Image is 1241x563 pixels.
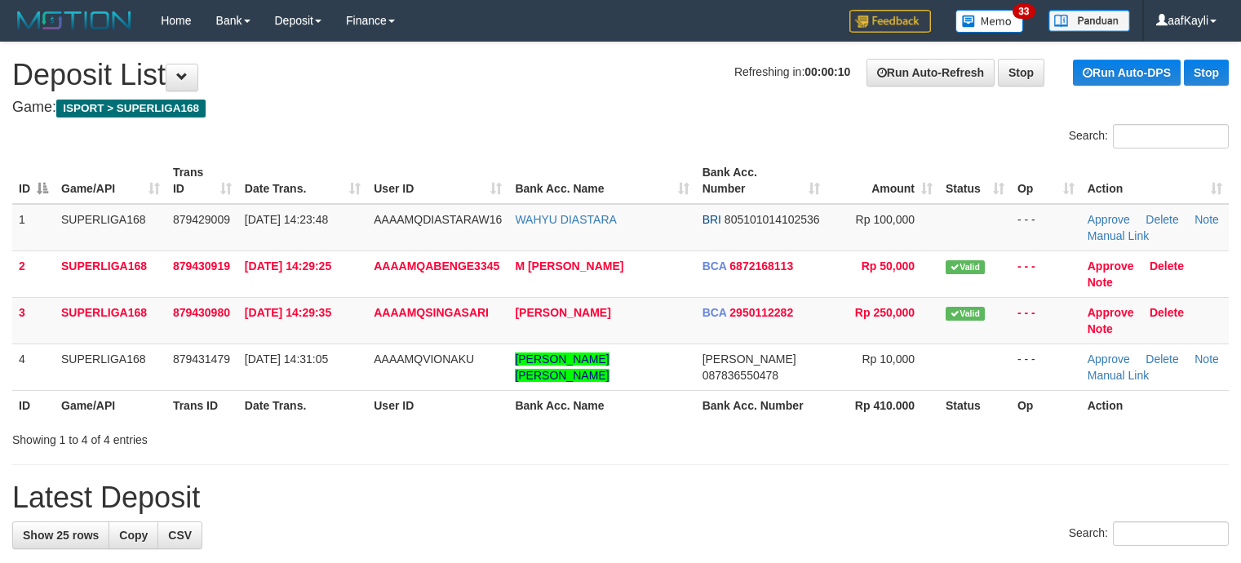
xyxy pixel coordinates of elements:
a: Manual Link [1088,369,1150,382]
span: AAAAMQVIONAKU [374,352,474,366]
strong: 00:00:10 [804,65,850,78]
span: Copy 2950112282 to clipboard [729,306,793,319]
a: Manual Link [1088,229,1150,242]
img: Feedback.jpg [849,10,931,33]
span: AAAAMQABENGE3345 [374,259,499,273]
a: Approve [1088,213,1130,226]
span: Copy 805101014102536 to clipboard [725,213,820,226]
th: Op: activate to sort column ascending [1011,157,1081,204]
th: Game/API: activate to sort column ascending [55,157,166,204]
td: - - - [1011,204,1081,251]
th: Game/API [55,390,166,420]
th: Date Trans.: activate to sort column ascending [238,157,367,204]
span: BRI [702,213,721,226]
td: SUPERLIGA168 [55,297,166,344]
a: Copy [109,521,158,549]
span: ISPORT > SUPERLIGA168 [56,100,206,117]
td: - - - [1011,344,1081,390]
div: Showing 1 to 4 of 4 entries [12,425,505,448]
span: [DATE] 14:29:25 [245,259,331,273]
a: Run Auto-Refresh [866,59,995,86]
th: Status: activate to sort column ascending [939,157,1011,204]
span: Copy [119,529,148,542]
td: - - - [1011,297,1081,344]
span: 33 [1013,4,1035,19]
a: Delete [1146,213,1178,226]
th: Bank Acc. Name [508,390,695,420]
th: User ID [367,390,508,420]
th: Action [1081,390,1229,420]
img: MOTION_logo.png [12,8,136,33]
td: 1 [12,204,55,251]
span: [DATE] 14:31:05 [245,352,328,366]
a: Approve [1088,352,1130,366]
a: WAHYU DIASTARA [515,213,616,226]
span: 879430980 [173,306,230,319]
span: Valid transaction [946,307,985,321]
td: 2 [12,250,55,297]
img: Button%20Memo.svg [955,10,1024,33]
td: - - - [1011,250,1081,297]
span: BCA [702,306,727,319]
a: [PERSON_NAME] [PERSON_NAME] [515,352,609,382]
span: Refreshing in: [734,65,850,78]
span: Rp 50,000 [862,259,915,273]
span: Rp 100,000 [856,213,915,226]
input: Search: [1113,521,1229,546]
td: 3 [12,297,55,344]
th: Amount: activate to sort column ascending [827,157,939,204]
span: AAAAMQSINGASARI [374,306,489,319]
span: [DATE] 14:23:48 [245,213,328,226]
span: 879430919 [173,259,230,273]
a: Delete [1146,352,1178,366]
a: Show 25 rows [12,521,109,549]
th: Action: activate to sort column ascending [1081,157,1229,204]
span: Show 25 rows [23,529,99,542]
img: panduan.png [1048,10,1130,32]
a: Approve [1088,306,1134,319]
th: Bank Acc. Name: activate to sort column ascending [508,157,695,204]
a: Stop [1184,60,1229,86]
a: Note [1194,352,1219,366]
td: SUPERLIGA168 [55,250,166,297]
th: Op [1011,390,1081,420]
input: Search: [1113,124,1229,149]
span: [DATE] 14:29:35 [245,306,331,319]
span: Copy 087836550478 to clipboard [702,369,778,382]
th: ID: activate to sort column descending [12,157,55,204]
a: Delete [1150,306,1184,319]
a: Note [1088,276,1113,289]
th: Bank Acc. Number: activate to sort column ascending [696,157,827,204]
th: Rp 410.000 [827,390,939,420]
td: 4 [12,344,55,390]
a: Note [1088,322,1113,335]
h1: Deposit List [12,59,1229,91]
th: Status [939,390,1011,420]
a: [PERSON_NAME] [515,306,610,319]
span: [PERSON_NAME] [702,352,796,366]
td: SUPERLIGA168 [55,204,166,251]
a: Delete [1150,259,1184,273]
th: ID [12,390,55,420]
span: Rp 250,000 [855,306,915,319]
a: Note [1194,213,1219,226]
a: Run Auto-DPS [1073,60,1181,86]
span: Copy 6872168113 to clipboard [729,259,793,273]
th: User ID: activate to sort column ascending [367,157,508,204]
span: Valid transaction [946,260,985,274]
span: CSV [168,529,192,542]
a: Approve [1088,259,1134,273]
td: SUPERLIGA168 [55,344,166,390]
h1: Latest Deposit [12,481,1229,514]
span: 879429009 [173,213,230,226]
a: M [PERSON_NAME] [515,259,623,273]
span: Rp 10,000 [862,352,915,366]
h4: Game: [12,100,1229,116]
th: Trans ID [166,390,238,420]
label: Search: [1069,521,1229,546]
label: Search: [1069,124,1229,149]
span: 879431479 [173,352,230,366]
a: CSV [157,521,202,549]
th: Date Trans. [238,390,367,420]
th: Trans ID: activate to sort column ascending [166,157,238,204]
